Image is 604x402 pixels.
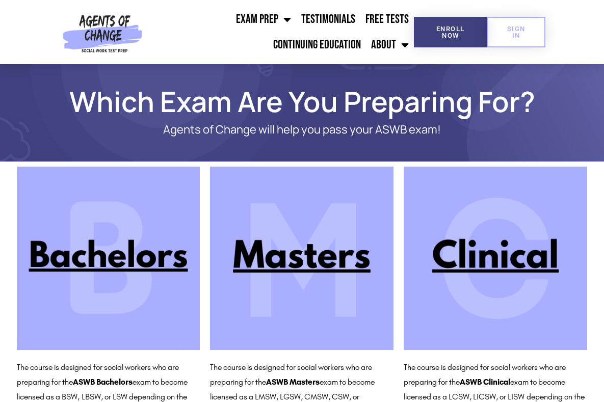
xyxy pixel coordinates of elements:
b: ASWB Masters [266,377,320,387]
a: Enroll Now [414,17,487,47]
a: Exam Prep [231,7,296,32]
b: ASWB Bachelors [73,377,133,387]
nav: Menu [146,7,414,58]
a: Continuing Education [268,32,366,58]
a: About [366,32,414,58]
b: ASWB Clinical [460,377,510,387]
span: SIGN IN [503,25,529,39]
p: Agents of Change will help you pass your ASWB exam! [66,123,538,136]
span: Enroll Now [430,25,470,39]
a: SIGN IN [487,17,545,47]
a: Free Tests [360,7,414,32]
a: Testimonials [296,7,360,32]
h1: Which Exam Are You Preparing For? [25,90,579,113]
